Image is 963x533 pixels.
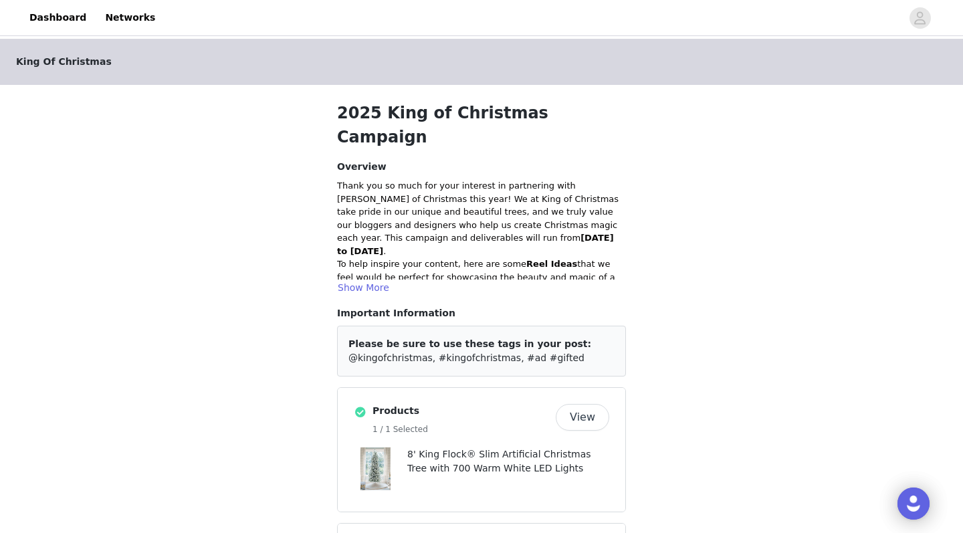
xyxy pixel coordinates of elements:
[914,7,926,29] div: avatar
[372,423,550,435] h5: 1 / 1 Selected
[21,3,94,33] a: Dashboard
[348,352,584,363] span: @kingofchristmas, #kingofchristmas, #ad #gifted
[337,257,626,297] p: To help inspire your content, here are some that we feel would be perfect for showcasing the beau...
[16,55,112,69] span: King Of Christmas
[337,387,626,512] div: Products
[526,259,577,269] strong: Reel Ideas
[337,160,626,174] h4: Overview
[337,306,626,320] p: Important Information
[337,101,626,149] h1: 2025 King of Christmas Campaign
[337,233,614,256] strong: [DATE] to [DATE]
[337,179,626,257] p: Thank you so much for your interest in partnering with [PERSON_NAME] of Christmas this year! We a...
[897,488,930,520] div: Open Intercom Messenger
[337,280,390,296] button: Show More
[348,338,591,349] span: Please be sure to use these tags in your post:
[556,413,609,423] a: View
[407,447,609,475] p: 8' King Flock® Slim Artificial Christmas Tree with 700 Warm White LED Lights
[556,404,609,431] button: View
[372,404,550,418] h4: Products
[97,3,163,33] a: Networks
